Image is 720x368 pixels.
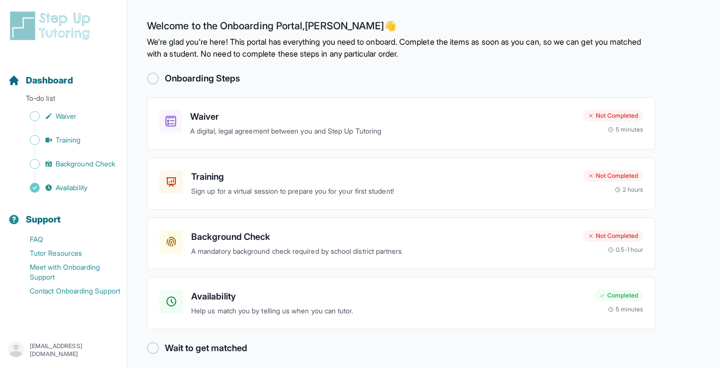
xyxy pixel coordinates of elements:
[8,232,127,246] a: FAQ
[26,74,73,87] span: Dashboard
[190,110,575,124] h3: Waiver
[8,341,119,359] button: [EMAIL_ADDRESS][DOMAIN_NAME]
[147,20,655,36] h2: Welcome to the Onboarding Portal, [PERSON_NAME] 👋
[583,170,643,182] div: Not Completed
[56,135,81,145] span: Training
[8,246,127,260] a: Tutor Resources
[8,133,127,147] a: Training
[165,341,247,355] h2: Wait to get matched
[30,342,119,358] p: [EMAIL_ADDRESS][DOMAIN_NAME]
[147,97,655,149] a: WaiverA digital, legal agreement between you and Step Up TutoringNot Completed5 minutes
[4,197,123,230] button: Support
[8,260,127,284] a: Meet with Onboarding Support
[4,58,123,91] button: Dashboard
[8,10,96,42] img: logo
[191,230,575,244] h3: Background Check
[615,186,644,194] div: 2 hours
[8,74,73,87] a: Dashboard
[191,170,575,184] h3: Training
[26,213,61,226] span: Support
[147,218,655,270] a: Background CheckA mandatory background check required by school district partnersNot Completed0.5...
[190,126,575,137] p: A digital, legal agreement between you and Step Up Tutoring
[147,277,655,329] a: AvailabilityHelp us match you by telling us when you can tutor.Completed5 minutes
[191,186,575,197] p: Sign up for a virtual session to prepare you for your first student!
[191,246,575,257] p: A mandatory background check required by school district partners
[8,181,127,195] a: Availability
[608,246,643,254] div: 0.5-1 hour
[191,305,586,317] p: Help us match you by telling us when you can tutor.
[608,126,643,134] div: 5 minutes
[56,183,87,193] span: Availability
[4,93,123,107] p: To-do list
[56,159,115,169] span: Background Check
[8,157,127,171] a: Background Check
[8,284,127,298] a: Contact Onboarding Support
[56,111,76,121] span: Waiver
[583,110,643,122] div: Not Completed
[594,290,643,301] div: Completed
[583,230,643,242] div: Not Completed
[147,157,655,210] a: TrainingSign up for a virtual session to prepare you for your first student!Not Completed2 hours
[191,290,586,303] h3: Availability
[165,72,240,85] h2: Onboarding Steps
[147,36,655,60] p: We're glad you're here! This portal has everything you need to onboard. Complete the items as soo...
[608,305,643,313] div: 5 minutes
[8,109,127,123] a: Waiver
